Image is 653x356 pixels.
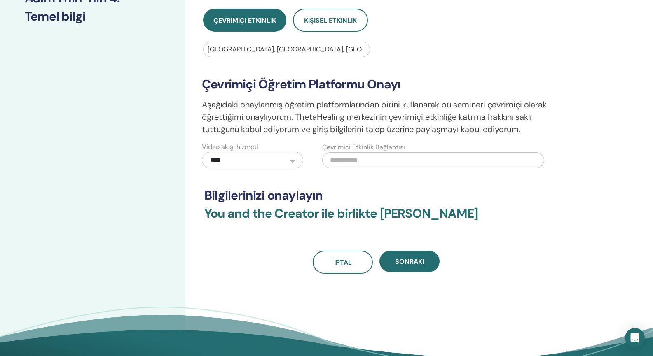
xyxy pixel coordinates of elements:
h3: Bilgilerinizi onaylayın [204,188,548,203]
h3: You and the Creator ile birlikte [PERSON_NAME] [204,206,548,231]
a: İptal [313,251,373,274]
button: Çevrimiçi Etkinlik [203,9,286,32]
p: Aşağıdaki onaylanmış öğretim platformlarından birini kullanarak bu semineri çevrimiçi olarak öğre... [202,98,551,135]
button: Kişisel Etkinlik [293,9,368,32]
button: Sonraki [379,251,440,272]
h3: Temel bilgi [25,9,161,24]
span: İptal [334,258,352,267]
label: Çevrimiçi Etkinlik Bağlantısı [322,142,405,152]
label: Video akışı hizmeti [202,142,258,152]
span: Sonraki [395,257,424,266]
span: Çevrimiçi Etkinlik [213,16,276,25]
span: Kişisel Etkinlik [304,16,357,25]
div: Open Intercom Messenger [625,328,645,348]
h3: Çevrimiçi Öğretim Platformu Onayı [202,77,551,92]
